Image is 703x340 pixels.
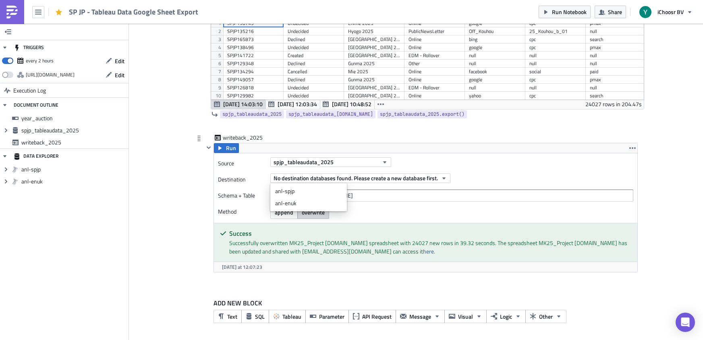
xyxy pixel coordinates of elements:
[278,100,317,108] span: [DATE] 12:03:34
[444,310,487,323] button: Visual
[529,92,582,100] div: cpc
[529,60,582,68] div: null
[21,127,126,134] span: spjp_tableaudata_2025
[332,100,371,108] span: [DATE] 10:48:52
[227,60,280,68] div: SPJP129348
[348,52,400,60] div: [GEOGRAPHIC_DATA] 2025
[286,110,375,118] a: spjp_tableaudata_[DOMAIN_NAME]
[227,27,280,35] div: SPJP135216
[529,68,582,76] div: social
[223,100,263,108] span: [DATE] 14:03:10
[423,247,434,256] a: here
[529,76,582,84] div: cpc
[222,263,262,271] span: [DATE] at 12:07:23
[218,157,266,169] label: Source
[218,190,266,202] label: Schema + Table
[69,7,199,16] span: SP JP - Tableau Data Google Sheet Export
[282,312,301,321] span: Tableau
[348,35,400,43] div: [GEOGRAPHIC_DATA] 2025
[676,313,695,332] div: Open Intercom Messenger
[590,60,642,68] div: null
[529,43,582,52] div: cpc
[469,84,521,92] div: null
[396,310,445,323] button: Message
[297,206,329,219] button: overwrite
[222,110,282,118] span: spjp_tableaudata_2025
[102,69,129,81] button: Edit
[421,274,430,284] button: Add Block below
[14,149,58,163] div: DATA EXPLORER
[275,208,293,216] span: append
[220,110,284,118] a: spjp_tableaudata_2025
[227,92,280,100] div: SPJP129982
[348,43,400,52] div: [GEOGRAPHIC_DATA] 2025
[590,43,642,52] div: pmax
[529,84,582,92] div: null
[409,43,461,52] div: Online
[288,110,373,118] span: spjp_tableaudata_[DOMAIN_NAME]
[21,139,126,146] span: writeback_2025
[469,27,521,35] div: Off_Kouhou
[227,35,280,43] div: SPJP165873
[265,99,320,109] button: [DATE] 12:03:34
[6,6,19,19] img: PushMetrics
[380,110,465,118] span: spjp_tableaudata_2025.export()
[270,157,391,167] button: spjp_tableaudata_2025
[608,8,622,16] span: Share
[270,190,633,202] input: public.my_new_table
[26,69,75,81] div: https://pushmetrics.io/api/v1/report/2joykq7LDq/webhook?token=7564ffef12b24f45aba74626216822b1
[529,52,582,60] div: null
[409,60,461,68] div: Other
[3,3,420,28] body: Rich Text Area. Press ALT-0 for help.
[115,57,124,65] span: Edit
[21,178,126,185] span: anl-enuk
[288,52,340,60] div: Created
[288,92,340,100] div: Undecided
[269,310,306,323] button: Tableau
[223,134,263,142] span: writeback_2025
[270,173,450,183] button: No destination databases found. Please create a new database first.
[525,310,566,323] button: Other
[229,239,631,256] div: Successfully overwritten MK25_Project [DOMAIN_NAME] spreadsheet with 24027 new rows in 39.32 seco...
[14,98,58,112] div: DOCUMENT OUTLINE
[21,115,126,122] span: year_auction
[529,35,582,43] div: cpc
[226,143,236,153] span: Run
[590,52,642,60] div: null
[275,187,342,195] div: anl-spjp
[288,35,340,43] div: Declined
[227,68,280,76] div: SPJP134294
[348,76,400,84] div: Gunma 2025
[21,166,126,173] span: anl-spjp
[409,35,461,43] div: Online
[288,76,340,84] div: Declined
[458,312,473,321] span: Visual
[288,68,340,76] div: Cancelled
[377,110,467,118] a: spjp_tableaudata_2025.export()
[409,312,431,321] span: Message
[409,52,461,60] div: EDM - Rollover
[115,71,124,79] span: Edit
[409,27,461,35] div: PublicNewsLetter
[590,35,642,43] div: search
[305,310,349,323] button: Parameter
[529,27,582,35] div: 25_Kouhou_b_01
[348,92,400,100] div: [GEOGRAPHIC_DATA] 2025
[423,122,432,132] button: Add Block below
[214,143,239,153] button: Run
[204,143,214,152] button: Hide content
[288,27,340,35] div: Undecided
[227,52,280,60] div: SPJP141722
[469,43,521,52] div: google
[13,83,46,98] span: Execution Log
[211,99,266,109] button: [DATE] 14:03:10
[500,312,512,321] span: Logic
[362,312,392,321] span: API Request
[469,60,521,68] div: null
[409,68,461,76] div: Online
[590,76,642,84] div: pmax
[635,3,697,21] button: iChoosr BV
[3,21,420,28] p: →([DATE] Update)[URL][DOMAIN_NAME]（MKJP_Project Data Base）
[639,5,652,19] img: Avatar
[539,6,591,18] button: Run Notebook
